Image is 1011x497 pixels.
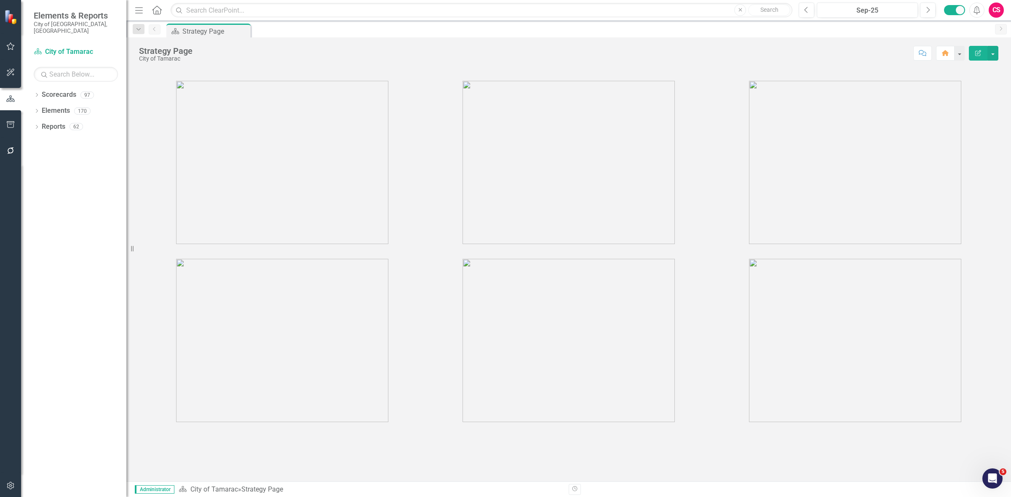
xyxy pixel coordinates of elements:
[171,3,792,18] input: Search ClearPoint...
[135,485,174,494] span: Administrator
[3,9,19,25] img: ClearPoint Strategy
[34,67,118,82] input: Search Below...
[989,3,1004,18] button: CS
[179,485,562,494] div: »
[817,3,918,18] button: Sep-25
[241,485,283,493] div: Strategy Page
[463,81,675,244] img: tamarac2%20v3.png
[760,6,778,13] span: Search
[34,11,118,21] span: Elements & Reports
[749,81,961,244] img: tamarac3%20v3.png
[42,90,76,100] a: Scorecards
[749,259,961,422] img: tamarac6%20v2.png
[463,259,675,422] img: tamarac5%20v2.png
[176,81,388,244] img: tamarac1%20v3.png
[34,21,118,35] small: City of [GEOGRAPHIC_DATA], [GEOGRAPHIC_DATA]
[139,46,193,56] div: Strategy Page
[42,122,65,132] a: Reports
[42,106,70,116] a: Elements
[80,91,94,98] div: 97
[34,47,118,57] a: City of Tamarac
[182,26,249,37] div: Strategy Page
[1000,468,1006,475] span: 5
[190,485,238,493] a: City of Tamarac
[820,5,915,16] div: Sep-25
[748,4,790,16] button: Search
[74,107,91,114] div: 170
[176,259,388,422] img: tamarac4%20v2.png
[982,468,1003,489] iframe: Intercom live chat
[139,56,193,62] div: City of Tamarac
[70,123,83,130] div: 62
